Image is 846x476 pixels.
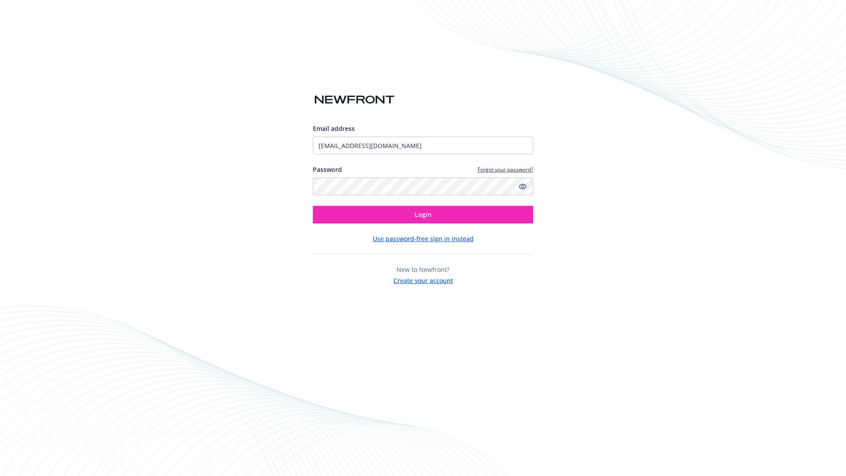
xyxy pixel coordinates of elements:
[517,181,528,192] a: Show password
[397,265,449,274] span: New to Newfront?
[313,124,355,133] span: Email address
[313,165,342,174] label: Password
[478,166,533,173] a: Forgot your password?
[393,274,453,285] button: Create your account
[373,234,474,243] button: Use password-free sign in instead
[313,137,533,154] input: Enter your email
[313,178,533,195] input: Enter your password
[313,92,396,108] img: Newfront logo
[415,210,431,219] span: Login
[313,206,533,223] button: Login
